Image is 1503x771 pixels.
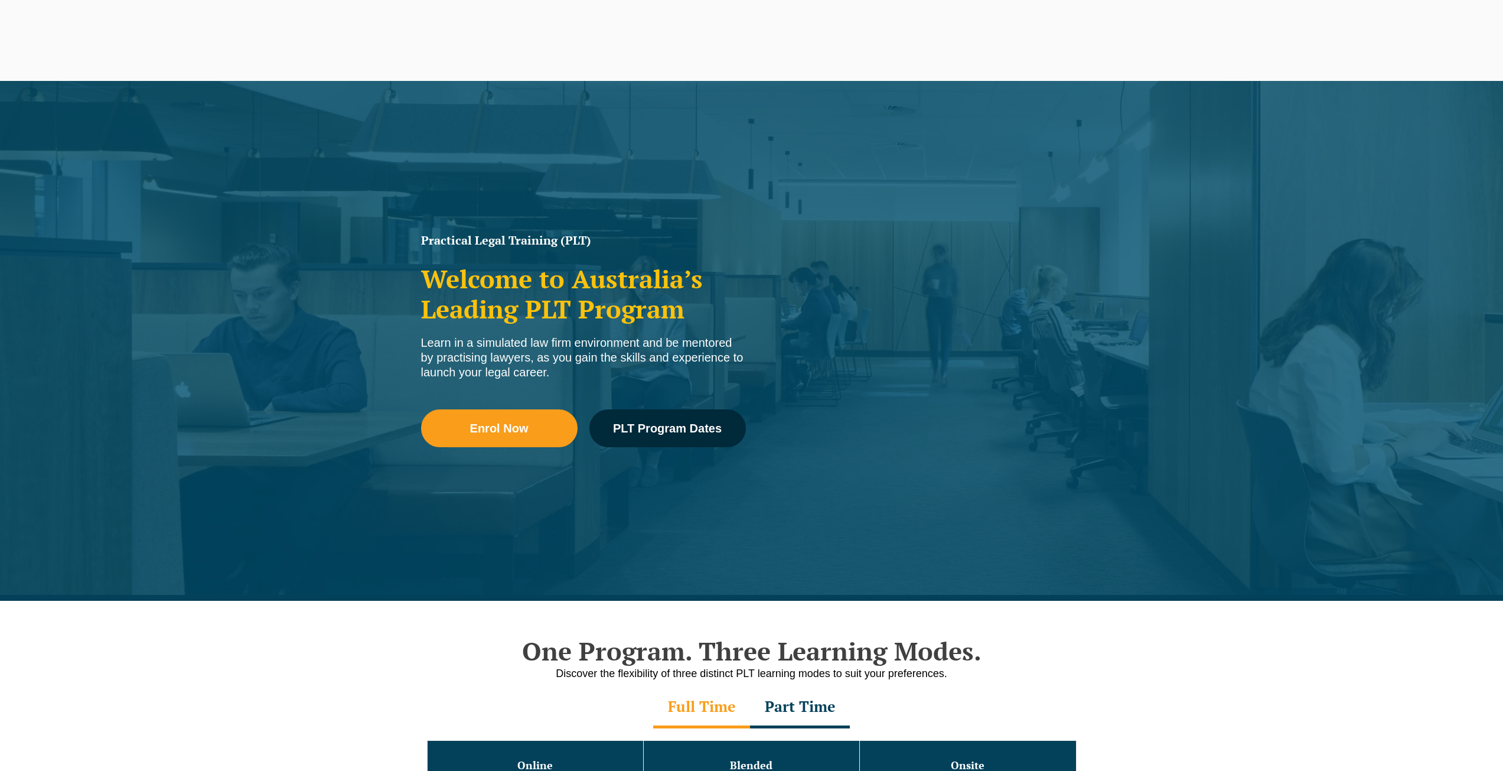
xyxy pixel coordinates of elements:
span: PLT Program Dates [613,422,722,434]
div: Learn in a simulated law firm environment and be mentored by practising lawyers, as you gain the ... [421,336,746,380]
h2: One Program. Three Learning Modes. [415,636,1088,666]
span: Enrol Now [470,422,529,434]
a: PLT Program Dates [589,409,746,447]
h1: Practical Legal Training (PLT) [421,235,746,246]
p: Discover the flexibility of three distinct PLT learning modes to suit your preferences. [415,666,1088,681]
div: Full Time [653,687,750,728]
a: Enrol Now [421,409,578,447]
div: Part Time [750,687,850,728]
h2: Welcome to Australia’s Leading PLT Program [421,264,746,324]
